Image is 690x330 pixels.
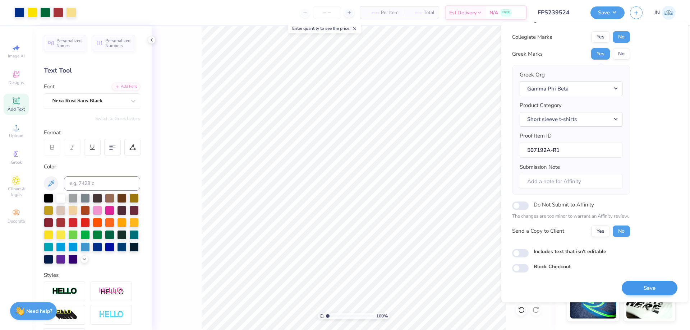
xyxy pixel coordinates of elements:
[44,66,140,75] div: Text Tool
[52,309,77,321] img: 3d Illusion
[95,116,140,121] button: Switch to Greek Letters
[26,308,52,315] strong: Need help?
[64,176,140,191] input: e.g. 7428 c
[520,112,622,127] button: Short sleeve t-shirts
[534,263,571,270] label: Block Checkout
[99,311,124,319] img: Negative Space
[654,9,660,17] span: JN
[424,9,434,17] span: Total
[622,281,677,296] button: Save
[449,9,477,17] span: Est. Delivery
[44,271,140,279] div: Styles
[99,287,124,296] img: Shadow
[8,106,25,112] span: Add Text
[591,31,610,43] button: Yes
[407,9,422,17] span: – –
[9,133,23,139] span: Upload
[11,159,22,165] span: Greek
[512,50,543,58] div: Greek Marks
[364,9,379,17] span: – –
[512,227,564,235] div: Send a Copy to Client
[532,5,585,20] input: Untitled Design
[520,132,552,140] label: Proof Item ID
[654,6,676,20] a: JN
[288,23,361,33] div: Enter quantity to see the price.
[520,82,622,96] button: Gamma Phi Beta
[534,200,594,209] label: Do Not Submit to Affinity
[662,6,676,20] img: Jacky Noya
[591,226,610,237] button: Yes
[105,38,131,48] span: Personalized Numbers
[376,313,388,319] span: 100 %
[512,33,552,41] div: Collegiate Marks
[381,9,399,17] span: Per Item
[8,218,25,224] span: Decorate
[613,226,630,237] button: No
[56,38,82,48] span: Personalized Names
[44,129,141,137] div: Format
[502,10,510,15] span: FREE
[534,248,606,255] label: Includes text that isn't editable
[520,71,545,79] label: Greek Org
[313,6,341,19] input: – –
[4,186,29,197] span: Clipart & logos
[613,31,630,43] button: No
[8,53,25,59] span: Image AI
[520,101,562,110] label: Product Category
[112,83,140,91] div: Add Font
[591,48,610,60] button: Yes
[613,48,630,60] button: No
[44,83,55,91] label: Font
[44,163,140,171] div: Color
[520,174,622,189] input: Add a note for Affinity
[512,213,630,220] p: The changes are too minor to warrant an Affinity review.
[520,163,560,171] label: Submission Note
[489,9,498,17] span: N/A
[590,6,625,19] button: Save
[52,287,77,296] img: Stroke
[8,80,24,85] span: Designs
